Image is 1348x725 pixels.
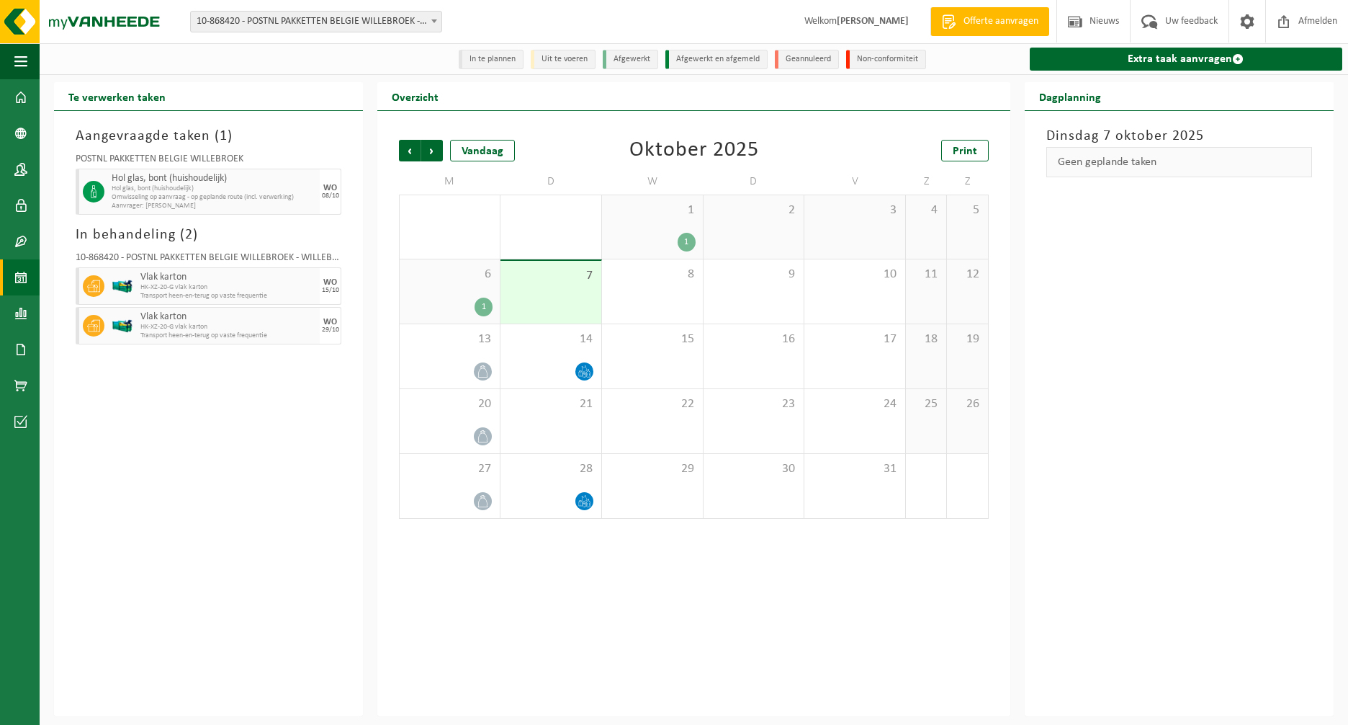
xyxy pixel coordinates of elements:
[407,461,493,477] span: 27
[1046,125,1312,147] h3: Dinsdag 7 oktober 2025
[140,283,316,292] span: HK-XZ-20-G vlak karton
[704,169,805,195] td: D
[812,396,898,412] span: 24
[665,50,768,69] li: Afgewerkt en afgemeld
[508,461,594,477] span: 28
[804,169,906,195] td: V
[185,228,193,242] span: 2
[711,267,797,283] span: 9
[407,396,493,412] span: 20
[140,323,316,332] span: HK-XZ-20-G vlak karton
[953,146,977,157] span: Print
[191,12,441,32] span: 10-868420 - POSTNL PAKKETTEN BELGIE WILLEBROEK - WILLEBROEK
[941,140,989,161] a: Print
[450,140,515,161] div: Vandaag
[399,140,421,161] span: Vorige
[678,233,696,252] div: 1
[421,140,443,161] span: Volgende
[603,50,658,69] li: Afgewerkt
[323,278,337,287] div: WO
[812,203,898,218] span: 3
[930,7,1049,36] a: Offerte aanvragen
[775,50,839,69] li: Geannuleerd
[140,272,316,283] span: Vlak karton
[500,169,602,195] td: D
[954,203,980,218] span: 5
[609,461,696,477] span: 29
[323,318,337,326] div: WO
[407,332,493,347] span: 13
[54,82,180,110] h2: Te verwerken taken
[947,169,988,195] td: Z
[112,202,316,210] span: Aanvrager: [PERSON_NAME]
[399,169,500,195] td: M
[837,16,909,27] strong: [PERSON_NAME]
[220,129,228,143] span: 1
[508,268,594,284] span: 7
[913,332,939,347] span: 18
[407,267,493,283] span: 6
[377,82,453,110] h2: Overzicht
[1030,48,1342,71] a: Extra taak aanvragen
[76,154,341,169] div: POSTNL PAKKETTEN BELGIE WILLEBROEK
[846,50,926,69] li: Non-conformiteit
[190,11,442,32] span: 10-868420 - POSTNL PAKKETTEN BELGIE WILLEBROEK - WILLEBROEK
[508,396,594,412] span: 21
[112,275,133,297] img: HK-XZ-20-GN-12
[1025,82,1115,110] h2: Dagplanning
[475,298,493,316] div: 1
[711,203,797,218] span: 2
[609,203,696,218] span: 1
[711,461,797,477] span: 30
[112,173,316,184] span: Hol glas, bont (huishoudelijk)
[140,311,316,323] span: Vlak karton
[1046,147,1312,177] div: Geen geplande taken
[954,332,980,347] span: 19
[112,193,316,202] span: Omwisseling op aanvraag - op geplande route (incl. verwerking)
[711,396,797,412] span: 23
[112,315,133,337] img: HK-XZ-20-GN-12
[812,461,898,477] span: 31
[140,292,316,301] span: Transport heen-en-terug op vaste frequentie
[913,396,939,412] span: 25
[711,332,797,347] span: 16
[960,14,1042,29] span: Offerte aanvragen
[531,50,596,69] li: Uit te voeren
[112,184,316,193] span: Hol glas, bont (huishoudelijk)
[609,267,696,283] span: 8
[76,125,341,147] h3: Aangevraagde taken ( )
[954,396,980,412] span: 26
[609,332,696,347] span: 15
[812,267,898,283] span: 10
[322,326,339,334] div: 29/10
[629,140,759,161] div: Oktober 2025
[812,332,898,347] span: 17
[602,169,704,195] td: W
[322,192,339,200] div: 08/10
[913,203,939,218] span: 4
[609,396,696,412] span: 22
[140,332,316,340] span: Transport heen-en-terug op vaste frequentie
[954,267,980,283] span: 12
[322,287,339,294] div: 15/10
[76,224,341,246] h3: In behandeling ( )
[459,50,524,69] li: In te plannen
[323,184,337,192] div: WO
[76,253,341,267] div: 10-868420 - POSTNL PAKKETTEN BELGIE WILLEBROEK - WILLEBROEK
[508,332,594,347] span: 14
[906,169,947,195] td: Z
[913,267,939,283] span: 11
